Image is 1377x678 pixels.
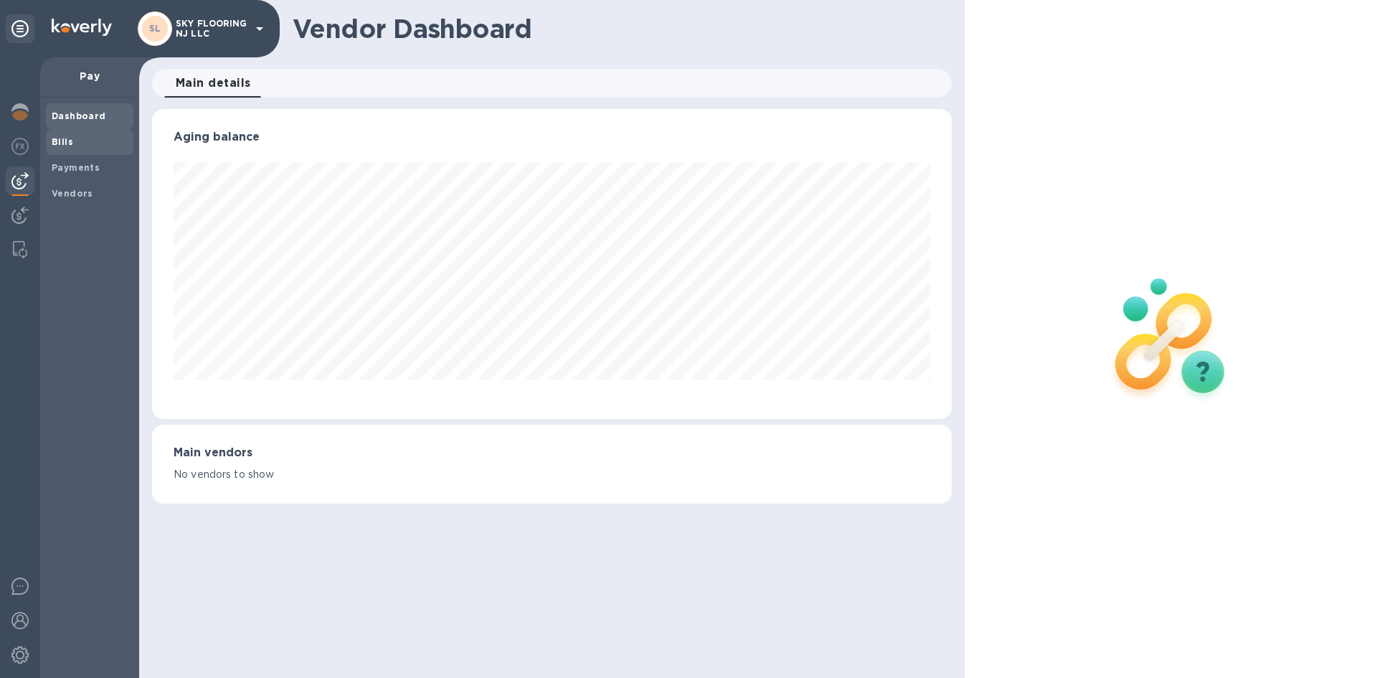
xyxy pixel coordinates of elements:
[52,69,128,83] p: Pay
[176,19,247,39] p: SKY FLOORING NJ LLC
[149,23,161,34] b: SL
[293,14,942,44] h1: Vendor Dashboard
[11,138,29,155] img: Foreign exchange
[6,14,34,43] div: Unpin categories
[174,131,930,144] h3: Aging balance
[52,19,112,36] img: Logo
[52,136,73,147] b: Bills
[52,162,100,173] b: Payments
[52,110,106,121] b: Dashboard
[174,446,930,460] h3: Main vendors
[174,467,930,482] p: No vendors to show
[176,73,251,93] span: Main details
[52,188,93,199] b: Vendors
